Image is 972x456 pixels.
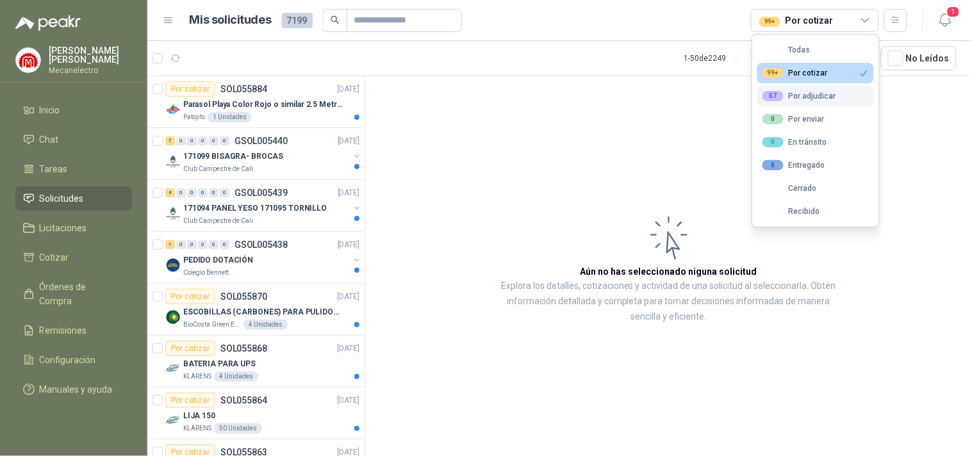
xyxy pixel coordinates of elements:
div: Recibido [762,207,820,216]
p: [DATE] [338,187,359,199]
div: 0 [187,136,197,145]
div: 0 [198,188,208,197]
p: [DATE] [338,135,359,147]
p: GSOL005438 [235,240,288,249]
button: Todas [757,40,874,60]
a: Por cotizarSOL055870[DATE] Company LogoESCOBILLAS (CARBONES) PARA PULIDORA DEWALTBioCosta Green E... [147,284,365,336]
div: Por cotizar [759,13,833,28]
button: 0Entregado [757,155,874,175]
div: 0 [209,136,218,145]
span: Inicio [40,103,60,117]
div: Cerrado [762,184,817,193]
p: SOL055884 [220,85,267,94]
p: 171099 BISAGRA- BROCAS [183,151,283,163]
button: 0Por enviar [757,109,874,129]
div: 0 [187,240,197,249]
img: Company Logo [165,102,181,117]
div: Por cotizar [762,68,828,78]
p: ESCOBILLAS (CARBONES) PARA PULIDORA DEWALT [183,306,343,318]
span: 7199 [282,13,313,28]
div: 4 Unidades [243,320,288,330]
p: PEDIDO DOTACIÓN [183,254,253,266]
button: No Leídos [881,46,957,70]
p: [DATE] [338,395,359,407]
p: GSOL005439 [235,188,288,197]
span: Licitaciones [40,221,87,235]
a: Remisiones [15,318,132,343]
p: [DATE] [338,83,359,95]
div: 0 [220,240,229,249]
p: Club Campestre de Cali [183,164,253,174]
a: Solicitudes [15,186,132,211]
p: SOL055864 [220,396,267,405]
div: Entregado [762,160,825,170]
img: Company Logo [165,413,181,428]
div: Por adjudicar [762,91,836,101]
div: 99+ [759,17,780,27]
div: 4 Unidades [214,371,258,382]
div: Por enviar [762,114,825,124]
a: Chat [15,127,132,152]
a: Inicio [15,98,132,122]
div: 0 [187,188,197,197]
p: Club Campestre de Cali [183,216,253,226]
a: Órdenes de Compra [15,275,132,313]
span: Tareas [40,162,68,176]
h1: Mis solicitudes [190,11,272,29]
h3: Aún no has seleccionado niguna solicitud [581,265,757,279]
div: Por cotizar [165,81,215,97]
span: search [331,15,340,24]
img: Company Logo [165,361,181,377]
span: Órdenes de Compra [40,280,120,308]
a: Por cotizarSOL055868[DATE] Company LogoBATERIA PARA UPSKLARENS4 Unidades [147,336,365,387]
p: SOL055868 [220,344,267,353]
img: Company Logo [165,206,181,221]
div: 0 [762,160,784,170]
button: 0En tránsito [757,132,874,152]
a: Manuales y ayuda [15,377,132,402]
p: LIJA 150 [183,410,215,422]
p: Mecanelectro [49,67,132,74]
a: 7 0 0 0 0 0 GSOL005440[DATE] Company Logo171099 BISAGRA- BROCASClub Campestre de Cali [165,133,362,174]
img: Logo peakr [15,15,81,31]
p: 171094 PANEL YESO 171095 TORNILLO [183,202,327,215]
div: En tránsito [762,137,827,147]
p: [PERSON_NAME] [PERSON_NAME] [49,46,132,64]
button: Recibido [757,201,874,222]
img: Company Logo [165,309,181,325]
p: Colegio Bennett [183,268,229,278]
p: KLARENS [183,423,211,434]
span: Manuales y ayuda [40,382,113,396]
div: 99+ [762,68,784,78]
div: 1 Unidades [208,112,252,122]
div: 0 [762,137,784,147]
p: Parasol Playa Color Rojo o similar 2.5 Metros Uv+50 [183,99,343,111]
span: 1 [946,6,960,18]
div: 0 [198,240,208,249]
a: Licitaciones [15,216,132,240]
div: 4 [165,188,175,197]
div: 0 [176,136,186,145]
a: Tareas [15,157,132,181]
a: Cotizar [15,245,132,270]
div: 1 [165,240,175,249]
button: 1 [934,9,957,32]
div: 0 [209,240,218,249]
div: 57 [762,91,784,101]
div: 0 [176,240,186,249]
p: Patojito [183,112,205,122]
div: Por cotizar [165,289,215,304]
div: 7 [165,136,175,145]
div: Todas [762,45,811,54]
div: 1 - 50 de 2249 [684,48,768,69]
img: Company Logo [16,48,40,72]
div: 0 [762,114,784,124]
p: BioCosta Green Energy S.A.S [183,320,241,330]
p: [DATE] [338,343,359,355]
a: 4 0 0 0 0 0 GSOL005439[DATE] Company Logo171094 PANEL YESO 171095 TORNILLOClub Campestre de Cali [165,185,362,226]
p: KLARENS [183,371,211,382]
p: Explora los detalles, cotizaciones y actividad de una solicitud al seleccionarla. Obtén informaci... [493,279,844,325]
img: Company Logo [165,257,181,273]
a: Por cotizarSOL055864[DATE] Company LogoLIJA 150KLARENS50 Unidades [147,387,365,439]
div: 0 [198,136,208,145]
